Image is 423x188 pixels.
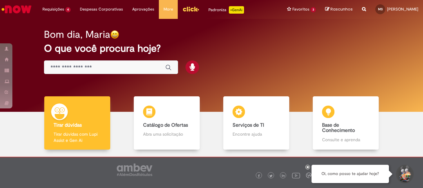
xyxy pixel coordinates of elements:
span: Aprovações [132,6,154,12]
p: Abra uma solicitação [143,131,190,137]
p: Tirar dúvidas com Lupi Assist e Gen Ai [54,131,101,143]
span: Despesas Corporativas [80,6,123,12]
p: Encontre ajuda [233,131,280,137]
span: MS [378,7,383,11]
img: happy-face.png [110,30,119,39]
a: Catálogo de Ofertas Abra uma solicitação [122,96,211,150]
span: [PERSON_NAME] [387,7,418,12]
span: Requisições [42,6,64,12]
button: Iniciar Conversa de Suporte [395,165,414,183]
div: Oi, como posso te ajudar hoje? [312,165,389,183]
span: 4 [65,7,71,12]
img: logo_footer_facebook.png [257,174,260,177]
span: Rascunhos [330,6,353,12]
span: 3 [311,7,316,12]
p: +GenAi [229,6,244,14]
a: Serviços de TI Encontre ajuda [211,96,301,150]
b: Catálogo de Ofertas [143,122,188,128]
img: click_logo_yellow_360x200.png [182,4,199,14]
span: Favoritos [292,6,309,12]
img: logo_footer_ambev_rotulo_gray.png [117,164,152,176]
img: logo_footer_youtube.png [292,171,300,179]
h2: Bom dia, Maria [44,29,110,40]
a: Rascunhos [325,7,353,12]
a: Tirar dúvidas Tirar dúvidas com Lupi Assist e Gen Ai [33,96,122,150]
b: Base de Conhecimento [322,122,355,134]
div: Padroniza [208,6,244,14]
img: logo_footer_linkedin.png [282,174,285,178]
h2: O que você procura hoje? [44,43,379,54]
img: ServiceNow [1,3,33,15]
img: logo_footer_workplace.png [306,173,312,178]
img: logo_footer_twitter.png [269,174,273,177]
b: Serviços de TI [233,122,264,128]
b: Tirar dúvidas [54,122,82,128]
span: More [164,6,173,12]
a: Base de Conhecimento Consulte e aprenda [301,96,390,150]
p: Consulte e aprenda [322,137,369,143]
